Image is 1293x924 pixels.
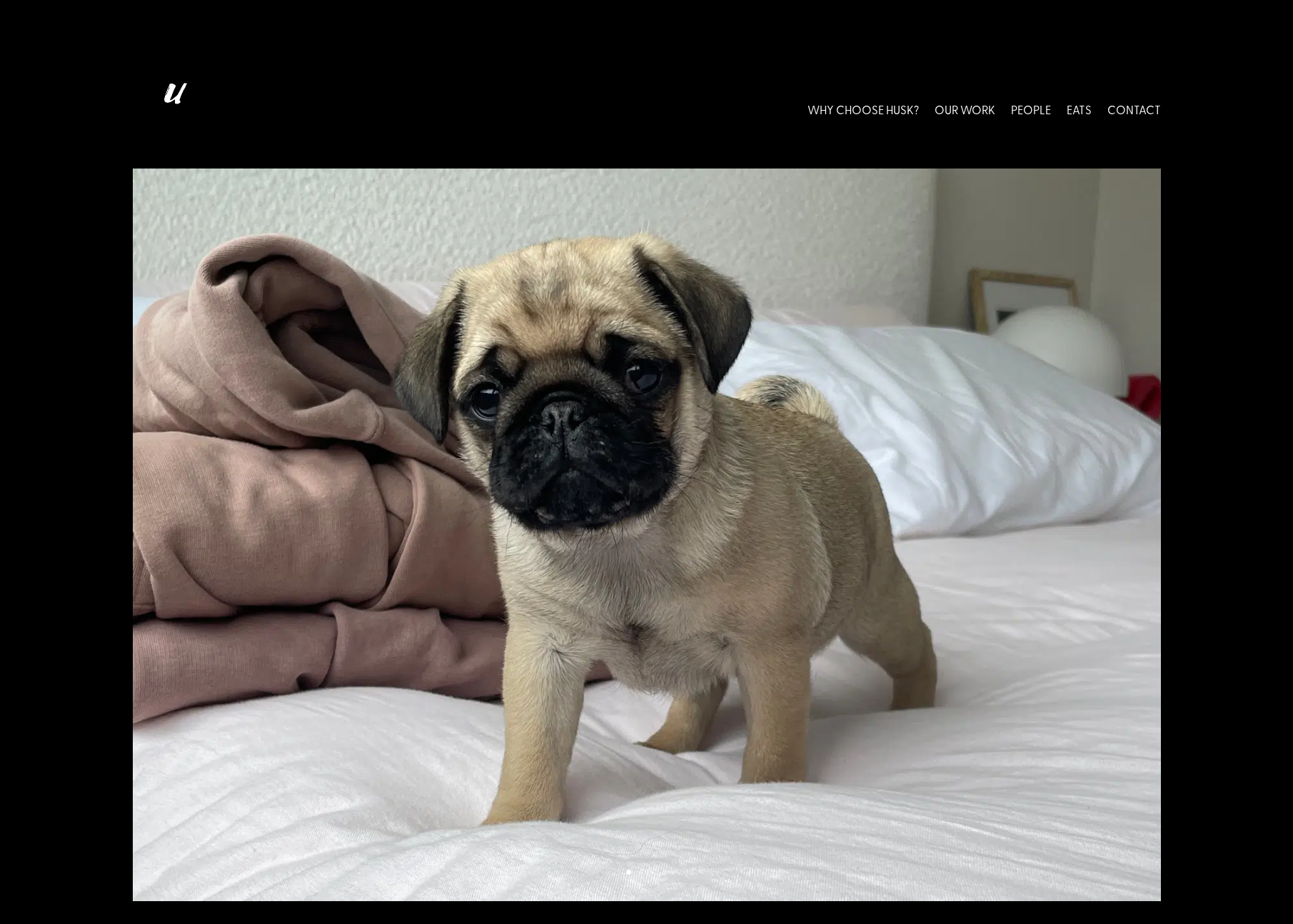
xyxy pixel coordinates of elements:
[626,870,631,875] a: 1
[1067,77,1092,141] a: EATS
[650,870,655,875] a: 3
[663,870,668,875] a: 4
[935,77,995,141] a: OUR WORK
[1107,77,1161,141] a: CONTACT
[133,77,211,141] img: Husk logo
[638,870,643,875] a: 2
[1011,77,1051,141] a: PEOPLE
[808,77,919,141] a: WHY CHOOSE HUSK?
